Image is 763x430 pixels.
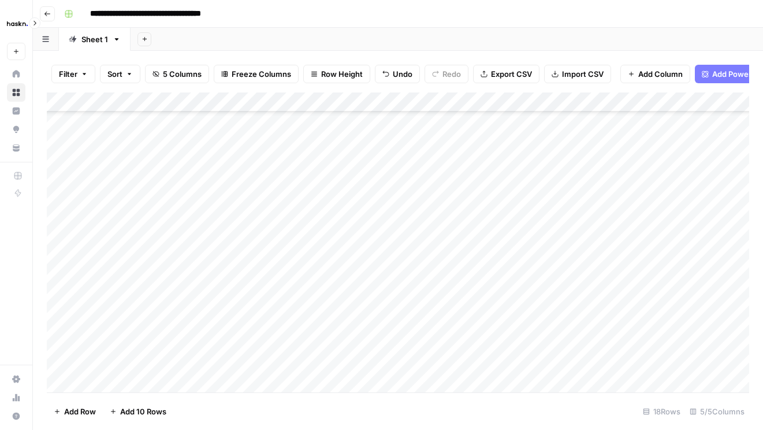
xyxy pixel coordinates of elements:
span: Filter [59,68,77,80]
span: Sort [107,68,122,80]
button: Import CSV [544,65,611,83]
span: Add Column [638,68,683,80]
button: Add 10 Rows [103,402,173,421]
span: Add Row [64,406,96,417]
button: Workspace: Haskn [7,9,25,38]
a: Insights [7,102,25,120]
button: 5 Columns [145,65,209,83]
a: Opportunities [7,120,25,139]
a: Your Data [7,139,25,157]
button: Sort [100,65,140,83]
span: Import CSV [562,68,604,80]
a: Settings [7,370,25,388]
button: Export CSV [473,65,539,83]
button: Add Column [620,65,690,83]
button: Redo [425,65,468,83]
button: Filter [51,65,95,83]
span: Row Height [321,68,363,80]
div: 5/5 Columns [685,402,749,421]
span: Freeze Columns [232,68,291,80]
span: Redo [442,68,461,80]
a: Home [7,65,25,83]
span: Undo [393,68,412,80]
a: Browse [7,83,25,102]
img: Haskn Logo [7,13,28,34]
span: Add 10 Rows [120,406,166,417]
a: Usage [7,388,25,407]
span: Export CSV [491,68,532,80]
div: Sheet 1 [81,34,108,45]
a: Sheet 1 [59,28,131,51]
div: 18 Rows [638,402,685,421]
button: Help + Support [7,407,25,425]
button: Freeze Columns [214,65,299,83]
span: 5 Columns [163,68,202,80]
button: Row Height [303,65,370,83]
button: Undo [375,65,420,83]
button: Add Row [47,402,103,421]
